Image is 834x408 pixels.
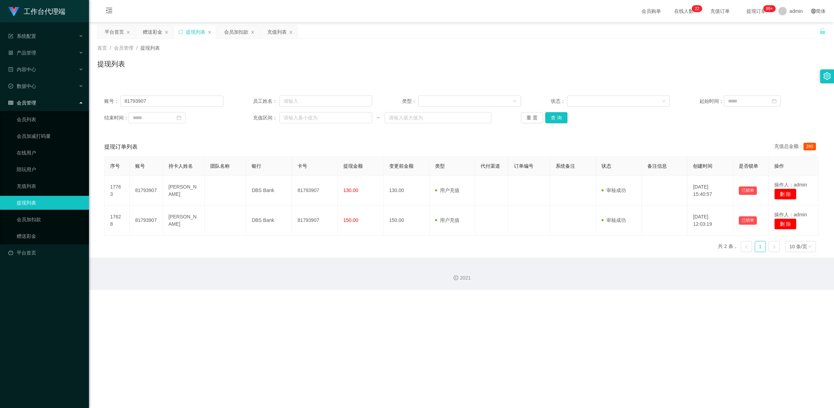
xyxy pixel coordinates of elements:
[772,245,776,249] i: 图标: right
[671,9,697,14] span: 在线人数
[521,112,543,123] button: 重 置
[186,25,205,39] div: 提现列表
[8,7,19,17] img: logo.9652507e.png
[687,176,733,206] td: [DATE] 15:40:57
[739,163,758,169] span: 是否锁单
[389,163,414,169] span: 变更前金额
[556,163,575,169] span: 系统备注
[246,176,292,206] td: DBS Bank
[24,0,65,23] h1: 工作台代理端
[246,206,292,235] td: DBS Bank
[8,84,13,89] i: 图标: check-circle-o
[602,188,626,193] span: 审核成功
[744,245,749,249] i: 图标: left
[143,25,162,39] div: 赠送彩金
[267,25,287,39] div: 充值列表
[700,98,724,105] span: 起始时间：
[207,30,212,34] i: 图标: close
[803,143,816,150] span: 280
[279,112,372,123] input: 请输入最小值为
[140,45,160,51] span: 提现列表
[8,246,83,260] a: 图标: dashboard平台首页
[692,5,702,12] sup: 22
[693,163,712,169] span: 创建时间
[384,176,430,206] td: 130.00
[551,98,567,105] span: 状态：
[695,5,697,12] p: 2
[105,206,130,235] td: 17628
[17,129,83,143] a: 会员加减打码量
[481,163,500,169] span: 代付渠道
[718,241,738,252] li: 共 2 条，
[253,98,279,105] span: 员工姓名：
[104,143,138,151] span: 提现订单列表
[95,274,828,282] div: 2021
[126,30,130,34] i: 图标: close
[114,45,133,51] span: 会员管理
[774,189,796,200] button: 删 除
[435,217,459,223] span: 用户充值
[17,229,83,243] a: 赠送彩金
[17,113,83,126] a: 会员列表
[8,50,13,55] i: 图标: appstore-o
[662,99,666,104] i: 图标: down
[292,206,338,235] td: 81793907
[697,5,700,12] p: 2
[774,163,784,169] span: 操作
[8,8,65,14] a: 工作台代理端
[602,217,626,223] span: 审核成功
[210,163,230,169] span: 团队名称
[8,67,13,72] i: 图标: profile
[253,114,279,122] span: 充值区间：
[251,30,255,34] i: 图标: close
[513,99,517,104] i: 图标: down
[774,218,796,230] button: 删 除
[343,188,358,193] span: 130.00
[647,163,667,169] span: 备注信息
[774,212,807,217] span: 操作人：admin
[8,34,13,39] i: 图标: form
[739,186,757,195] button: 已锁单
[772,99,777,103] i: 图标: calendar
[297,163,307,169] span: 卡号
[687,206,733,235] td: [DATE] 12:03:19
[136,45,138,51] span: /
[8,33,36,39] span: 系统配置
[774,182,807,188] span: 操作人：admin
[163,206,205,235] td: [PERSON_NAME]
[97,59,125,69] h1: 提现列表
[104,98,120,105] span: 账号：
[177,115,181,120] i: 图标: calendar
[602,163,611,169] span: 状态
[755,241,766,252] a: 1
[8,100,36,106] span: 会员管理
[224,25,248,39] div: 会员加扣款
[790,241,807,252] div: 10 条/页
[97,0,121,23] i: 图标: menu-fold
[739,216,757,225] button: 已锁单
[435,163,445,169] span: 类型
[292,176,338,206] td: 81793907
[169,163,193,169] span: 持卡人姓名
[163,176,205,206] td: [PERSON_NAME]
[823,72,831,80] i: 图标: setting
[17,196,83,210] a: 提现列表
[384,206,430,235] td: 150.00
[741,241,752,252] li: 上一页
[289,30,293,34] i: 图标: close
[808,244,812,249] i: 图标: down
[402,98,418,105] span: 类型：
[545,112,567,123] button: 查 询
[8,100,13,105] i: 图标: table
[130,176,163,206] td: 81793907
[110,45,111,51] span: /
[743,9,769,14] span: 提现订单
[769,241,780,252] li: 下一页
[105,176,130,206] td: 17763
[707,9,733,14] span: 充值订单
[105,25,124,39] div: 平台首页
[17,213,83,226] a: 会员加扣款
[17,163,83,176] a: 陪玩用户
[343,163,363,169] span: 提现金额
[252,163,261,169] span: 银行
